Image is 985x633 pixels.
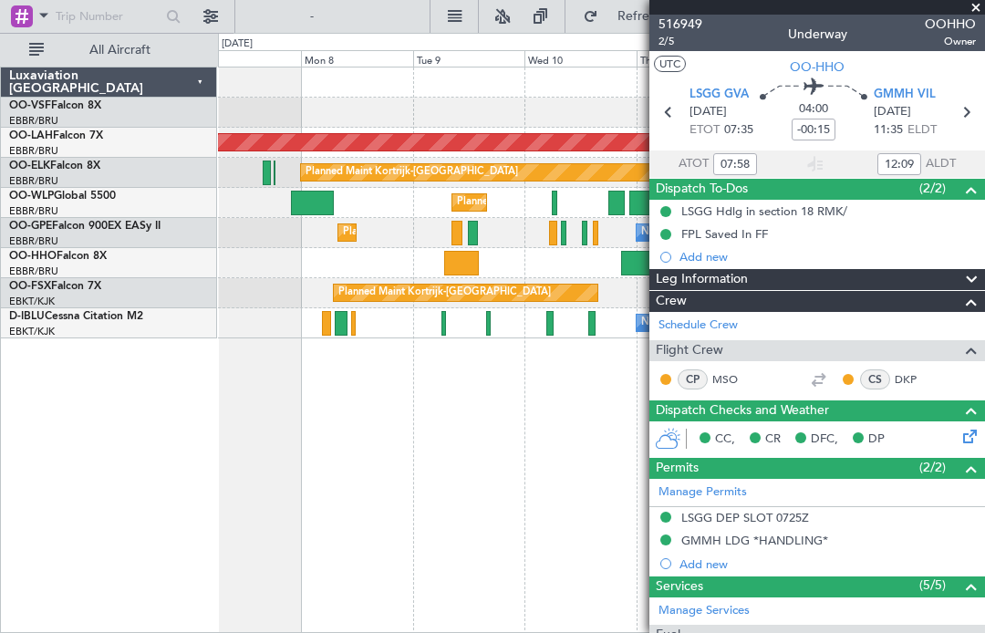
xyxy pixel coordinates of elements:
span: 07:35 [724,121,753,140]
div: Planned Maint Kortrijk-[GEOGRAPHIC_DATA] [306,159,518,186]
div: Planned Maint [GEOGRAPHIC_DATA] ([GEOGRAPHIC_DATA] National) [343,219,673,246]
a: OO-LAHFalcon 7X [9,130,103,141]
span: DFC, [811,431,838,449]
span: [DATE] [689,103,727,121]
a: OO-ELKFalcon 8X [9,161,100,171]
a: Manage Services [658,602,750,620]
a: EBBR/BRU [9,204,58,218]
span: All Aircraft [47,44,192,57]
span: Owner [925,34,976,49]
span: GMMH VIL [874,86,936,104]
a: EBBR/BRU [9,144,58,158]
div: Wed 10 [524,50,637,67]
div: Add new [679,556,976,572]
a: MSO [712,371,753,388]
span: Refresh [602,10,679,23]
span: OO-HHO [9,251,57,262]
span: ETOT [689,121,720,140]
span: ATOT [679,155,709,173]
a: D-IBLUCessna Citation M2 [9,311,143,322]
a: EBBR/BRU [9,174,58,188]
span: (2/2) [919,458,946,477]
div: Planned Maint Milan (Linate) [457,189,588,216]
button: Refresh [575,2,684,31]
span: [DATE] [874,103,911,121]
a: OO-WLPGlobal 5500 [9,191,116,202]
span: ELDT [907,121,937,140]
span: OO-FSX [9,281,51,292]
span: OO-HHO [790,57,845,77]
a: Manage Permits [658,483,747,502]
span: CC, [715,431,735,449]
span: Flight Crew [656,340,723,361]
input: Trip Number [56,3,161,30]
div: Mon 8 [301,50,413,67]
a: OO-GPEFalcon 900EX EASy II [9,221,161,232]
span: Crew [656,291,687,312]
span: OO-VSF [9,100,51,111]
span: 04:00 [799,100,828,119]
div: CS [860,369,890,389]
div: Underway [788,25,847,44]
span: (5/5) [919,576,946,595]
span: 516949 [658,15,702,34]
a: DKP [895,371,936,388]
span: (2/2) [919,179,946,198]
a: OO-FSXFalcon 7X [9,281,101,292]
span: ALDT [926,155,956,173]
button: All Aircraft [20,36,198,65]
span: LSGG GVA [689,86,749,104]
span: OO-GPE [9,221,52,232]
input: --:-- [713,153,757,175]
div: Add new [679,249,976,265]
span: OOHHO [925,15,976,34]
div: CP [678,369,708,389]
div: Tue 9 [413,50,525,67]
div: GMMH LDG *HANDLING* [681,533,828,548]
div: No Crew [GEOGRAPHIC_DATA] ([GEOGRAPHIC_DATA] National) [641,309,947,337]
div: FPL Saved In FF [681,226,768,242]
a: EBBR/BRU [9,114,58,128]
a: EBBR/BRU [9,265,58,278]
span: OO-LAH [9,130,53,141]
a: OO-HHOFalcon 8X [9,251,107,262]
span: Dispatch Checks and Weather [656,400,829,421]
a: EBBR/BRU [9,234,58,248]
span: Leg Information [656,269,748,290]
div: No Crew [GEOGRAPHIC_DATA] ([GEOGRAPHIC_DATA] National) [641,219,947,246]
a: OO-VSFFalcon 8X [9,100,101,111]
span: OO-ELK [9,161,50,171]
div: LSGG Hdlg in section 18 RMK/ [681,203,847,219]
div: Planned Maint Kortrijk-[GEOGRAPHIC_DATA] [338,279,551,306]
button: UTC [654,56,686,72]
span: 2/5 [658,34,702,49]
span: D-IBLU [9,311,45,322]
a: EBKT/KJK [9,295,55,308]
span: 11:35 [874,121,903,140]
span: Services [656,576,703,597]
span: CR [765,431,781,449]
span: OO-WLP [9,191,54,202]
a: EBKT/KJK [9,325,55,338]
div: Sun 7 [190,50,302,67]
a: Schedule Crew [658,316,738,335]
span: Dispatch To-Dos [656,179,748,200]
div: [DATE] [222,36,253,52]
div: Thu 11 [637,50,749,67]
span: DP [868,431,885,449]
span: Permits [656,458,699,479]
div: LSGG DEP SLOT 0725Z [681,510,809,525]
input: --:-- [877,153,921,175]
